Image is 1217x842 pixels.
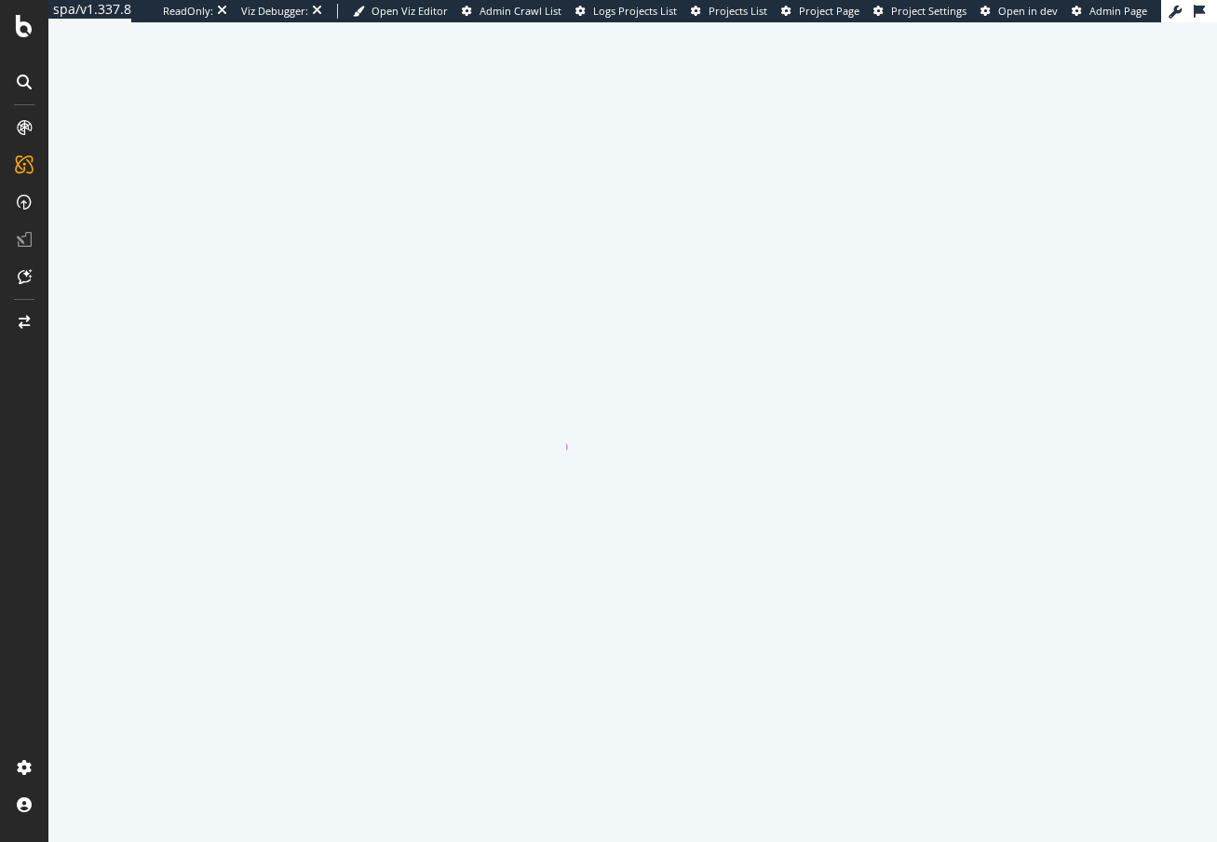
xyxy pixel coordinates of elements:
a: Project Settings [873,4,967,19]
div: ReadOnly: [163,4,213,19]
span: Project Settings [891,4,967,18]
div: Viz Debugger: [241,4,308,19]
span: Projects List [709,4,767,18]
span: Logs Projects List [593,4,677,18]
a: Open in dev [980,4,1058,19]
a: Project Page [781,4,859,19]
a: Projects List [691,4,767,19]
span: Admin Crawl List [480,4,561,18]
a: Admin Crawl List [462,4,561,19]
a: Logs Projects List [575,4,677,19]
div: animation [566,384,700,451]
span: Open in dev [998,4,1058,18]
a: Open Viz Editor [353,4,448,19]
span: Admin Page [1089,4,1147,18]
span: Open Viz Editor [372,4,448,18]
a: Admin Page [1072,4,1147,19]
span: Project Page [799,4,859,18]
